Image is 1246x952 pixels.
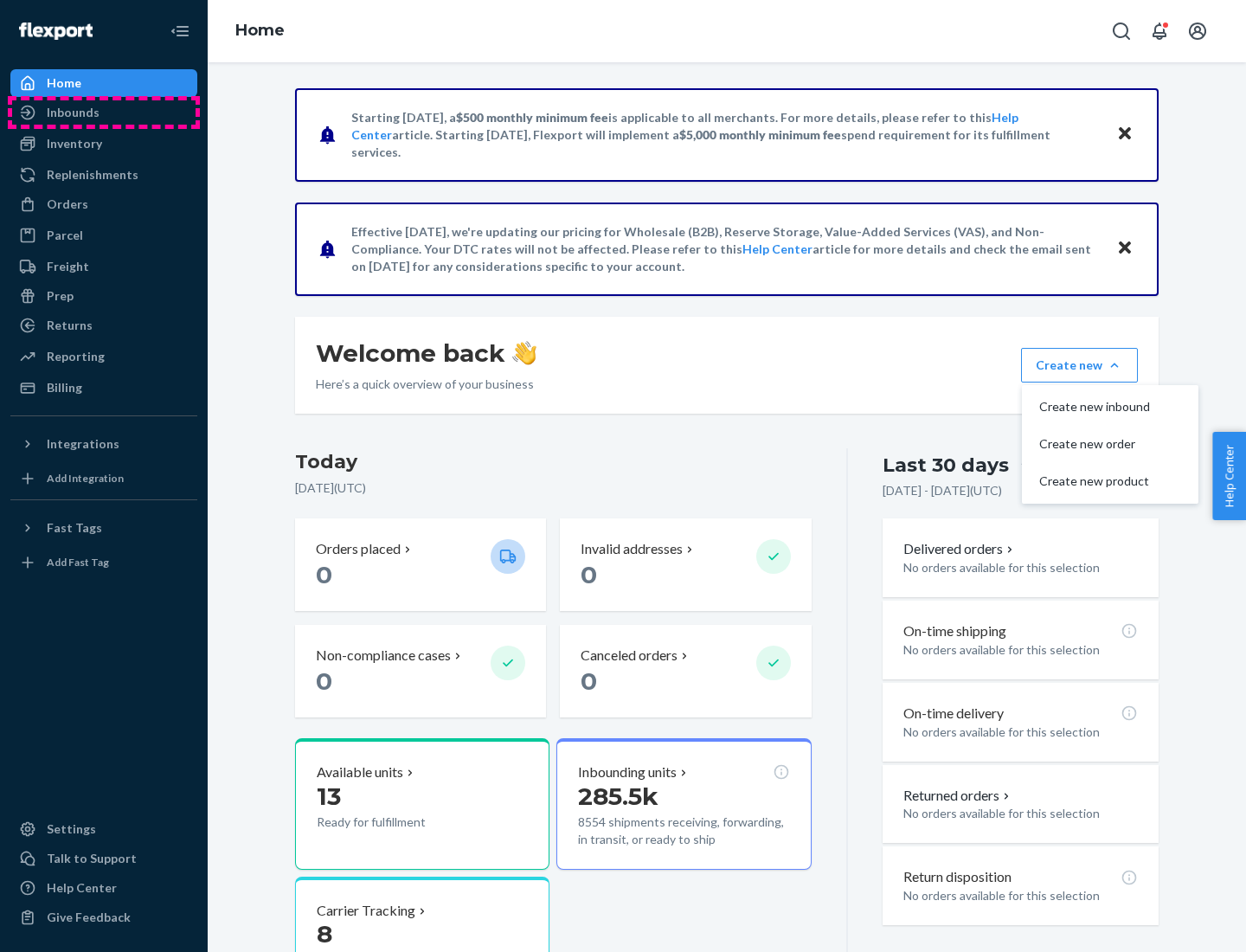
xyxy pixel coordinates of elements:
[10,312,197,339] a: Returns
[10,374,197,402] a: Billing
[47,879,117,897] div: Help Center
[10,99,197,126] a: Inbounds
[578,762,677,782] p: Inbounding units
[47,166,138,183] div: Replenishments
[10,130,197,158] a: Inventory
[47,820,96,838] div: Settings
[47,909,131,926] div: Give Feedback
[47,74,81,92] div: Home
[581,560,597,589] span: 0
[295,479,812,497] p: [DATE] ( UTC )
[903,559,1138,576] p: No orders available for this selection
[1104,14,1139,48] button: Open Search Box
[10,190,197,218] a: Orders
[351,223,1100,275] p: Effective [DATE], we're updating our pricing for Wholesale (B2B), Reserve Storage, Value-Added Se...
[903,704,1004,724] p: On-time delivery
[1039,401,1150,413] span: Create new inbound
[47,287,74,305] div: Prep
[295,625,546,717] button: Non-compliance cases 0
[47,104,100,121] div: Inbounds
[581,666,597,696] span: 0
[10,343,197,370] a: Reporting
[581,539,683,559] p: Invalid addresses
[903,539,1017,559] button: Delivered orders
[10,514,197,542] button: Fast Tags
[316,539,401,559] p: Orders placed
[235,21,285,40] a: Home
[351,109,1100,161] p: Starting [DATE], a is applicable to all merchants. For more details, please refer to this article...
[47,471,124,486] div: Add Integration
[295,518,546,611] button: Orders placed 0
[1114,236,1136,261] button: Close
[903,786,1013,806] button: Returned orders
[10,253,197,280] a: Freight
[1021,348,1138,383] button: Create newCreate new inboundCreate new orderCreate new product
[295,448,812,476] h3: Today
[317,901,415,921] p: Carrier Tracking
[317,814,477,831] p: Ready for fulfillment
[47,348,105,365] div: Reporting
[47,196,88,213] div: Orders
[47,317,93,334] div: Returns
[1180,14,1215,48] button: Open account menu
[316,666,332,696] span: 0
[47,850,137,867] div: Talk to Support
[456,110,608,125] span: $500 monthly minimum fee
[560,518,811,611] button: Invalid addresses 0
[10,161,197,189] a: Replenishments
[10,845,197,872] a: Talk to Support
[903,805,1138,822] p: No orders available for this selection
[578,782,658,811] span: 285.5k
[295,738,549,870] button: Available units13Ready for fulfillment
[903,867,1012,887] p: Return disposition
[47,519,102,537] div: Fast Tags
[581,646,678,666] p: Canceled orders
[578,814,789,848] p: 8554 shipments receiving, forwarding, in transit, or ready to ship
[47,379,82,396] div: Billing
[903,621,1006,641] p: On-time shipping
[1025,389,1195,426] button: Create new inbound
[317,782,341,811] span: 13
[1039,475,1150,487] span: Create new product
[10,815,197,843] a: Settings
[1025,426,1195,463] button: Create new order
[10,904,197,931] button: Give Feedback
[10,222,197,249] a: Parcel
[1212,432,1246,520] button: Help Center
[163,14,197,48] button: Close Navigation
[903,641,1138,659] p: No orders available for this selection
[1142,14,1177,48] button: Open notifications
[222,6,299,56] ol: breadcrumbs
[10,465,197,492] a: Add Integration
[1025,463,1195,500] button: Create new product
[1114,122,1136,147] button: Close
[10,549,197,576] a: Add Fast Tag
[19,23,93,40] img: Flexport logo
[10,874,197,902] a: Help Center
[47,435,119,453] div: Integrations
[903,724,1138,741] p: No orders available for this selection
[316,560,332,589] span: 0
[10,282,197,310] a: Prep
[10,69,197,97] a: Home
[560,625,811,717] button: Canceled orders 0
[47,135,102,152] div: Inventory
[317,762,403,782] p: Available units
[317,919,332,949] span: 8
[512,341,536,365] img: hand-wave emoji
[316,646,451,666] p: Non-compliance cases
[903,887,1138,904] p: No orders available for this selection
[316,376,536,393] p: Here’s a quick overview of your business
[679,127,841,142] span: $5,000 monthly minimum fee
[556,738,811,870] button: Inbounding units285.5k8554 shipments receiving, forwarding, in transit, or ready to ship
[47,555,109,569] div: Add Fast Tag
[883,452,1009,479] div: Last 30 days
[742,241,812,256] a: Help Center
[1039,438,1150,450] span: Create new order
[47,258,89,275] div: Freight
[316,338,536,369] h1: Welcome back
[883,482,1002,499] p: [DATE] - [DATE] ( UTC )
